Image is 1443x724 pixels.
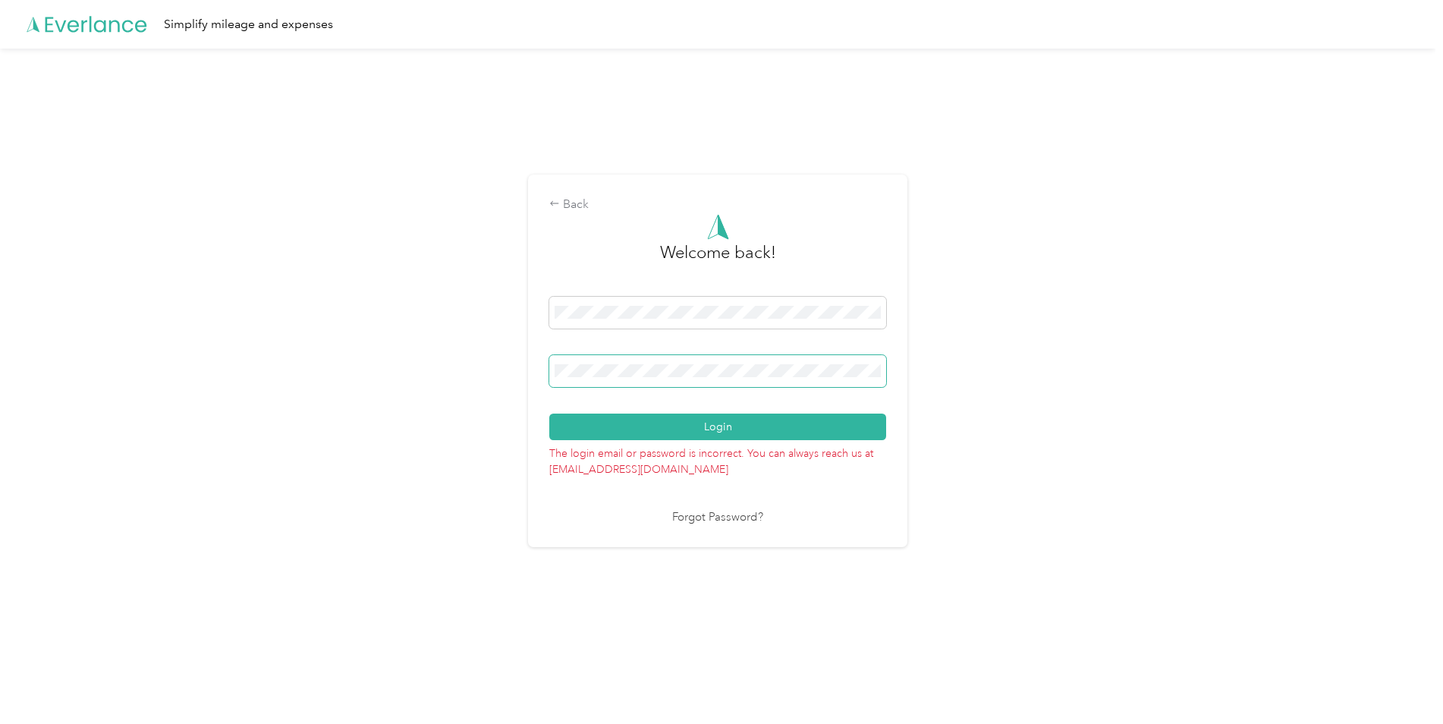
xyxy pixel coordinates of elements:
[549,414,886,440] button: Login
[672,509,763,527] a: Forgot Password?
[660,240,776,281] h3: greeting
[549,440,886,477] p: The login email or password is incorrect. You can always reach us at [EMAIL_ADDRESS][DOMAIN_NAME]
[549,196,886,214] div: Back
[164,15,333,34] div: Simplify mileage and expenses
